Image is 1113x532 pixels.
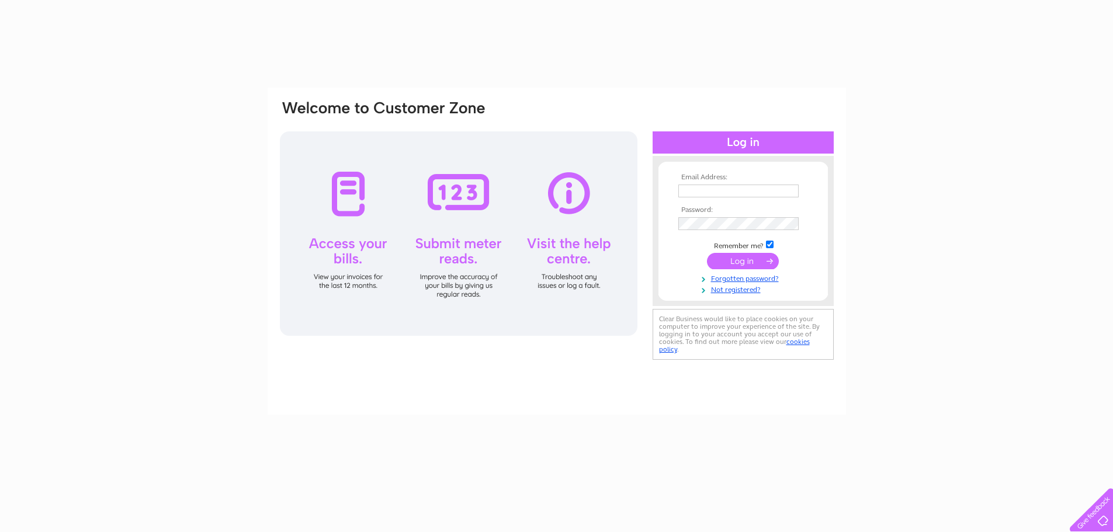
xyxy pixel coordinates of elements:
th: Email Address: [675,173,811,182]
a: cookies policy [659,338,810,353]
div: Clear Business would like to place cookies on your computer to improve your experience of the sit... [653,309,834,360]
a: Not registered? [678,283,811,294]
input: Submit [707,253,779,269]
td: Remember me? [675,239,811,251]
th: Password: [675,206,811,214]
a: Forgotten password? [678,272,811,283]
